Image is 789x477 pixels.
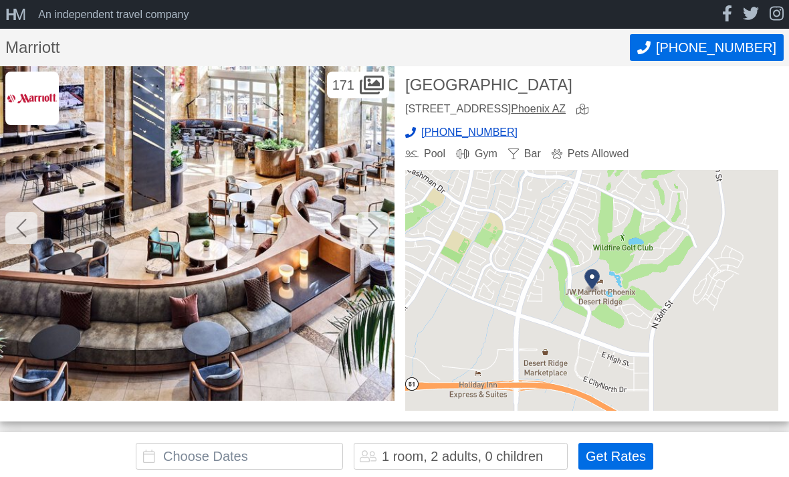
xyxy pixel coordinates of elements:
[405,104,566,116] div: [STREET_ADDRESS]
[578,443,653,470] button: Get Rates
[38,9,189,20] div: An independent travel company
[405,149,445,159] div: Pool
[456,149,497,159] div: Gym
[405,170,778,411] img: map
[327,72,389,98] div: 171
[5,72,59,125] img: Marriott
[511,103,566,114] a: Phoenix AZ
[508,149,541,159] div: Bar
[770,5,784,23] a: instagram
[13,5,22,23] span: M
[552,149,629,159] div: Pets Allowed
[5,7,33,23] a: HM
[405,77,778,93] h2: [GEOGRAPHIC_DATA]
[5,5,13,23] span: H
[722,5,732,23] a: facebook
[630,34,784,61] button: Call
[656,40,776,56] span: [PHONE_NUMBER]
[421,127,518,138] span: [PHONE_NUMBER]
[136,443,343,470] input: Choose Dates
[576,104,594,116] a: view map
[382,450,543,463] div: 1 room, 2 adults, 0 children
[5,39,630,56] h1: Marriott
[743,5,759,23] a: twitter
